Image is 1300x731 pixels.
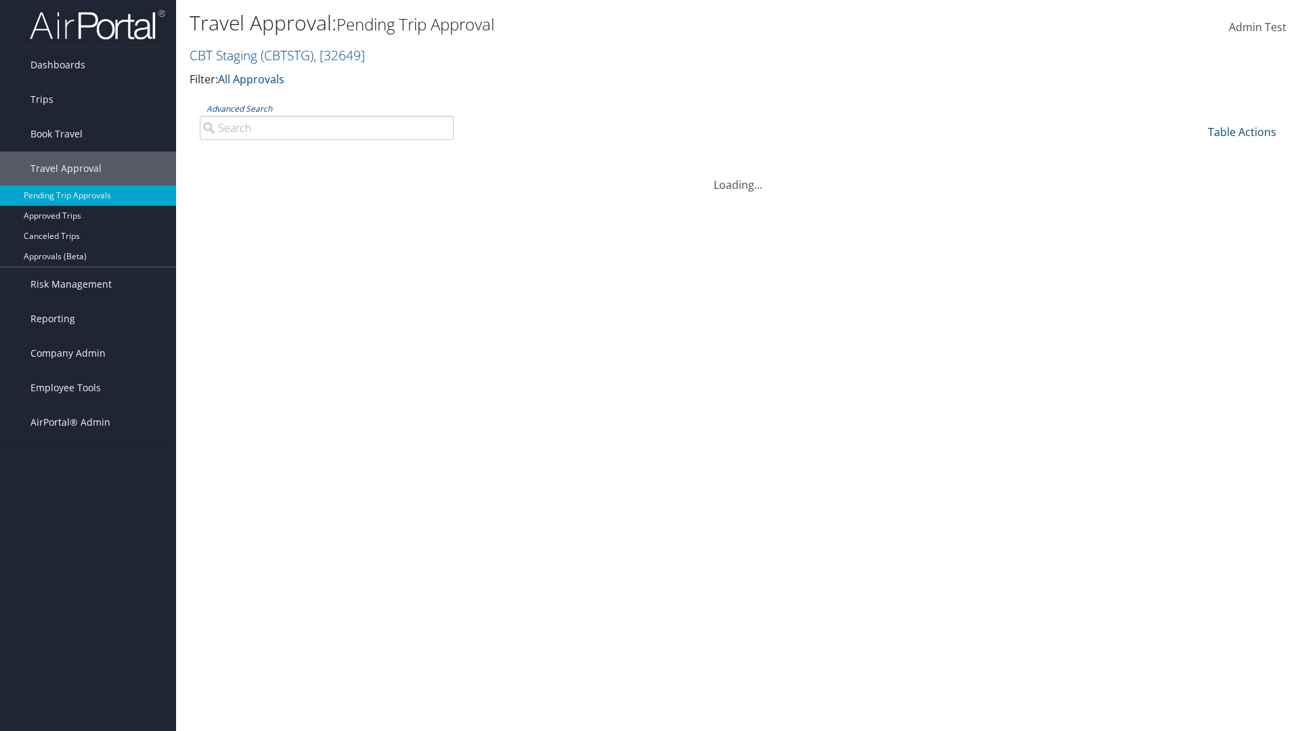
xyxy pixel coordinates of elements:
[30,302,75,336] span: Reporting
[30,117,83,151] span: Book Travel
[200,116,454,140] input: Advanced Search
[190,160,1286,193] div: Loading...
[190,46,365,64] a: CBT Staging
[30,336,106,370] span: Company Admin
[218,72,284,87] a: All Approvals
[1229,20,1286,35] span: Admin Test
[190,9,921,37] h1: Travel Approval:
[1208,125,1276,139] a: Table Actions
[1229,7,1286,49] a: Admin Test
[30,152,102,185] span: Travel Approval
[190,71,921,89] p: Filter:
[30,405,110,439] span: AirPortal® Admin
[207,103,272,114] a: Advanced Search
[261,46,313,64] span: ( CBTSTG )
[30,267,112,301] span: Risk Management
[30,83,53,116] span: Trips
[313,46,365,64] span: , [ 32649 ]
[30,9,165,41] img: airportal-logo.png
[30,371,101,405] span: Employee Tools
[337,13,494,35] small: Pending Trip Approval
[30,48,85,82] span: Dashboards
